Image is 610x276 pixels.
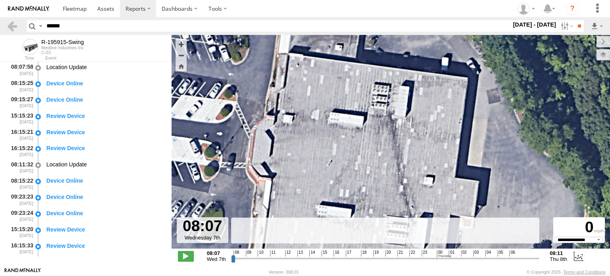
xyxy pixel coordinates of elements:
span: 21 [398,250,403,257]
span: 11 [270,250,276,257]
span: 12 [285,250,291,257]
div: Time [6,56,34,60]
div: 0 [554,218,604,236]
div: Location Update [46,64,164,71]
div: Review Device [46,145,164,152]
span: 14 [309,250,315,257]
span: 17 [346,250,351,257]
span: 15 [322,250,327,257]
i: ? [566,2,579,15]
span: 01 [449,250,454,257]
a: Terms and Conditions [564,270,606,274]
span: Thu 8th May 2025 [550,256,567,262]
img: rand-logo.svg [8,6,49,12]
div: 15:15:20 [DATE] [6,225,34,239]
span: 10 [258,250,263,257]
label: Search Filter Options [558,20,575,32]
strong: 08:07 [207,250,226,256]
div: Review Device [46,242,164,249]
div: 16:15:22 [DATE] [6,144,34,158]
div: 15:15:23 [DATE] [6,111,34,126]
span: 09 [246,250,251,257]
span: 04 [485,250,491,257]
div: Location Update [46,161,164,168]
button: Zoom in [176,39,187,50]
div: 09:23:23 [DATE] [6,192,34,207]
div: Device Online [46,177,164,184]
span: 20 [385,250,391,257]
div: 09:15:27 [DATE] [6,95,34,110]
label: Search Query [37,20,44,32]
button: Zoom out [176,50,187,61]
div: 09:23:24 [DATE] [6,208,34,223]
span: 19 [373,250,379,257]
div: Device Online [46,210,164,217]
strong: 08:11 [550,250,567,256]
div: Review Device [46,112,164,120]
div: C-03 [41,50,84,55]
span: 16 [334,250,339,257]
div: Review Device [46,226,164,233]
div: Version: 308.01 [269,270,299,274]
div: Medline Industries Inc [41,45,84,50]
div: 08:15:25 [DATE] [6,79,34,93]
span: 06 [510,250,515,257]
span: 13 [297,250,303,257]
a: Visit our Website [4,268,41,276]
div: 08:15:22 [DATE] [6,176,34,191]
div: R-195915-Swing - View Asset History [41,39,84,45]
a: Back to previous Page [6,20,18,32]
div: Review Device [46,129,164,136]
span: 23 [422,250,427,257]
div: 16:15:21 [DATE] [6,127,34,142]
span: 02 [461,250,467,257]
span: 05 [498,250,503,257]
span: 18 [361,250,367,257]
div: Idaliz Kaminski [515,3,538,15]
label: Play/Stop [178,251,194,261]
span: 00 [437,250,451,259]
div: 16:15:33 [DATE] [6,241,34,256]
div: Device Online [46,96,164,103]
span: Wed 7th May 2025 [207,256,226,262]
button: Zoom Home [176,61,187,71]
div: © Copyright 2025 - [527,270,606,274]
div: Device Online [46,80,164,87]
div: Device Online [46,193,164,201]
span: 03 [473,250,479,257]
div: 08:07:58 [DATE] [6,62,34,77]
div: Event [45,56,172,60]
label: Export results as... [590,20,604,32]
label: [DATE] - [DATE] [512,20,558,29]
span: 08 [234,250,239,257]
span: 22 [409,250,415,257]
div: 08:11:32 [DATE] [6,160,34,174]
